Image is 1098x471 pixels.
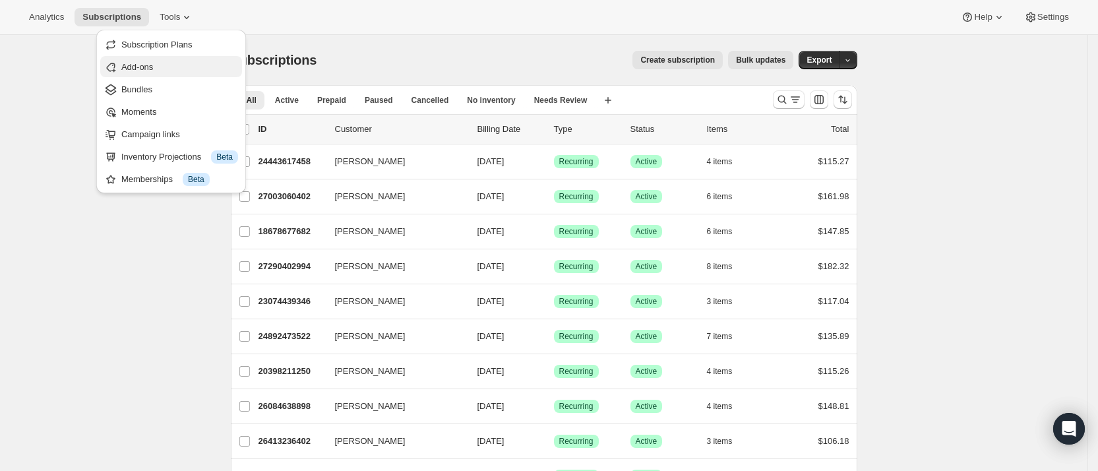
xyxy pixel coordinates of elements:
button: Customize table column order and visibility [810,90,828,109]
span: Analytics [29,12,64,22]
span: 6 items [707,191,733,202]
span: Recurring [559,296,594,307]
span: Paused [365,95,393,106]
button: [PERSON_NAME] [327,256,459,277]
button: [PERSON_NAME] [327,151,459,172]
span: [PERSON_NAME] [335,225,406,238]
button: Bundles [100,78,242,100]
button: Create new view [597,91,619,110]
div: 20398211250[PERSON_NAME][DATE]SuccessRecurringSuccessActive4 items$115.26 [259,362,849,381]
span: No inventory [467,95,515,106]
div: 27003060402[PERSON_NAME][DATE]SuccessRecurringSuccessActive6 items$161.98 [259,187,849,206]
button: Sort the results [834,90,852,109]
button: Bulk updates [728,51,793,69]
span: $115.26 [818,366,849,376]
button: 4 items [707,362,747,381]
p: 18678677682 [259,225,324,238]
p: 26084638898 [259,400,324,413]
button: Settings [1016,8,1077,26]
p: 24443617458 [259,155,324,168]
button: Add-ons [100,56,242,77]
p: 27003060402 [259,190,324,203]
span: Recurring [559,366,594,377]
span: Beta [188,174,204,185]
span: $182.32 [818,261,849,271]
button: [PERSON_NAME] [327,186,459,207]
span: Cancelled [412,95,449,106]
span: Active [636,191,657,202]
span: [DATE] [477,331,504,341]
span: [DATE] [477,366,504,376]
span: $135.89 [818,331,849,341]
span: Moments [121,107,156,117]
p: Status [630,123,696,136]
p: 23074439346 [259,295,324,308]
span: [PERSON_NAME] [335,155,406,168]
span: Recurring [559,226,594,237]
span: Needs Review [534,95,588,106]
button: Export [799,51,839,69]
span: Tools [160,12,180,22]
span: Export [807,55,832,65]
button: [PERSON_NAME] [327,326,459,347]
div: 27290402994[PERSON_NAME][DATE]SuccessRecurringSuccessActive8 items$182.32 [259,257,849,276]
span: [PERSON_NAME] [335,365,406,378]
button: Memberships [100,168,242,189]
button: [PERSON_NAME] [327,431,459,452]
button: Tools [152,8,201,26]
div: Type [554,123,620,136]
span: Bulk updates [736,55,785,65]
button: 7 items [707,327,747,346]
span: Active [636,296,657,307]
div: 24892473522[PERSON_NAME][DATE]SuccessRecurringSuccessActive7 items$135.89 [259,327,849,346]
button: Help [953,8,1013,26]
button: Subscriptions [75,8,149,26]
span: 8 items [707,261,733,272]
span: Active [636,331,657,342]
p: 20398211250 [259,365,324,378]
span: $106.18 [818,436,849,446]
span: [PERSON_NAME] [335,435,406,448]
button: Moments [100,101,242,122]
p: Customer [335,123,467,136]
span: [DATE] [477,401,504,411]
div: Inventory Projections [121,150,238,164]
button: 4 items [707,397,747,416]
p: 24892473522 [259,330,324,343]
span: Subscription Plans [121,40,193,49]
span: Bundles [121,84,152,94]
button: 6 items [707,187,747,206]
button: 6 items [707,222,747,241]
p: ID [259,123,324,136]
span: 7 items [707,331,733,342]
div: 26084638898[PERSON_NAME][DATE]SuccessRecurringSuccessActive4 items$148.81 [259,397,849,416]
button: [PERSON_NAME] [327,396,459,417]
button: [PERSON_NAME] [327,221,459,242]
div: Open Intercom Messenger [1053,413,1085,445]
span: [DATE] [477,436,504,446]
span: 4 items [707,156,733,167]
span: Recurring [559,191,594,202]
span: Prepaid [317,95,346,106]
span: $148.81 [818,401,849,411]
button: Create subscription [632,51,723,69]
span: [PERSON_NAME] [335,330,406,343]
span: Beta [216,152,233,162]
span: $117.04 [818,296,849,306]
span: All [247,95,257,106]
p: Total [831,123,849,136]
span: Recurring [559,331,594,342]
span: [DATE] [477,156,504,166]
span: [PERSON_NAME] [335,295,406,308]
span: [PERSON_NAME] [335,400,406,413]
button: [PERSON_NAME] [327,361,459,382]
button: Campaign links [100,123,242,144]
span: Recurring [559,401,594,412]
span: $147.85 [818,226,849,236]
div: 23074439346[PERSON_NAME][DATE]SuccessRecurringSuccessActive3 items$117.04 [259,292,849,311]
span: Help [974,12,992,22]
div: IDCustomerBilling DateTypeStatusItemsTotal [259,123,849,136]
span: Create subscription [640,55,715,65]
div: 26413236402[PERSON_NAME][DATE]SuccessRecurringSuccessActive3 items$106.18 [259,432,849,451]
span: Active [636,261,657,272]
